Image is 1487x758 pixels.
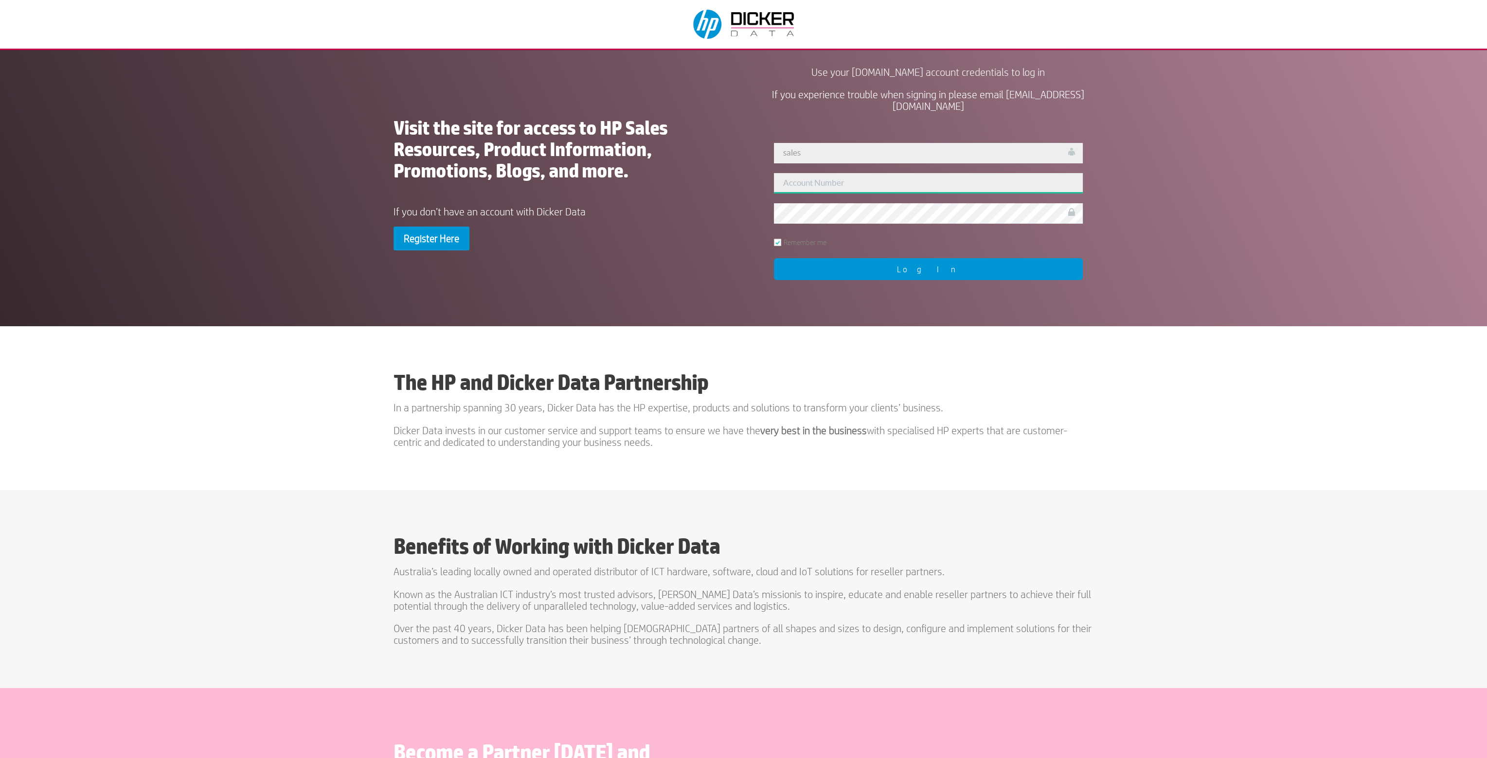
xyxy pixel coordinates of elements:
[394,402,943,413] span: In a partnership spanning 30 years, Dicker Data has the HP expertise, products and solutions to t...
[394,533,720,559] b: Benefits of Working with Dicker Data
[774,258,1082,280] input: Log In
[394,424,760,436] span: Dicker Data invests in our customer service and support teams to ensure we have the
[394,565,945,577] span: Australia’s leading locally owned and operated distributor of ICT hardware, software, cloud and I...
[811,66,1045,78] span: Use your [DOMAIN_NAME] account credentials to log in
[394,424,1067,448] span: with specialised HP experts that are customer-centric and dedicated to understanding your busines...
[774,143,1082,163] input: Username
[394,588,1091,612] span: is to inspire, educate and enable reseller partners to achieve their full potential through the d...
[394,622,1092,646] span: Over the past 40 years, Dicker Data has been helping [DEMOGRAPHIC_DATA] partners of all shapes an...
[394,370,708,395] b: The HP and Dicker Data Partnership
[772,88,1084,112] span: If you experience trouble when signing in please email [EMAIL_ADDRESS][DOMAIN_NAME]
[774,173,1082,194] input: Account Number
[687,5,802,44] img: Dicker Data & HP
[394,206,586,217] span: If you don’t have an account with Dicker Data
[394,588,795,600] span: Known as the Australian ICT industry’s most trusted advisors, [PERSON_NAME] Data’s mission
[394,227,469,250] a: Register Here
[774,239,826,246] label: Remember me
[394,117,724,186] h1: Visit the site for access to HP Sales Resources, Product Information, Promotions, Blogs, and more.
[760,424,867,436] b: very best in the business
